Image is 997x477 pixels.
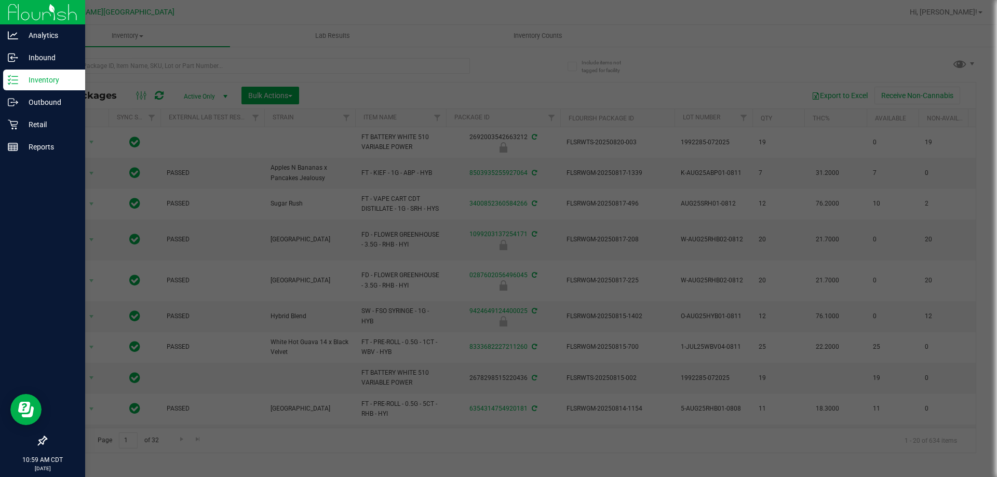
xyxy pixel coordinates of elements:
p: Retail [18,118,80,131]
inline-svg: Retail [8,119,18,130]
iframe: Resource center [10,394,42,425]
p: Reports [18,141,80,153]
p: Outbound [18,96,80,108]
inline-svg: Inventory [8,75,18,85]
p: Inbound [18,51,80,64]
p: Analytics [18,29,80,42]
inline-svg: Analytics [8,30,18,40]
inline-svg: Reports [8,142,18,152]
p: [DATE] [5,465,80,472]
p: 10:59 AM CDT [5,455,80,465]
inline-svg: Inbound [8,52,18,63]
p: Inventory [18,74,80,86]
inline-svg: Outbound [8,97,18,107]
